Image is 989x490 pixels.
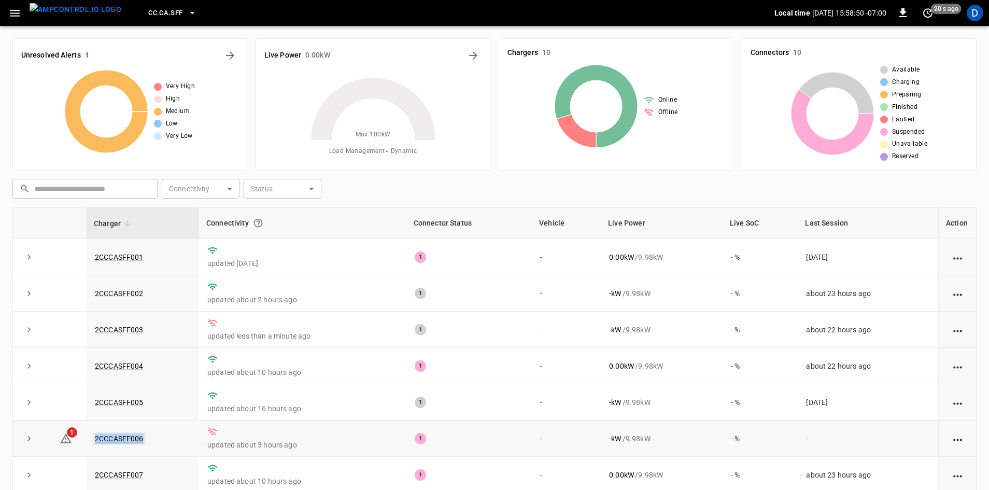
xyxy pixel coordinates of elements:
[207,476,398,486] p: updated about 10 hours ago
[507,47,538,59] h6: Chargers
[798,348,938,384] td: about 22 hours ago
[892,139,927,149] span: Unavailable
[166,119,178,129] span: Low
[207,367,398,377] p: updated about 10 hours ago
[609,433,714,444] div: / 9.98 kW
[609,361,634,371] p: 0.00 kW
[951,433,964,444] div: action cell options
[658,95,677,105] span: Online
[723,275,798,312] td: - %
[532,384,601,421] td: -
[601,207,723,239] th: Live Power
[609,361,714,371] div: / 9.98 kW
[892,127,925,137] span: Suspended
[609,325,714,335] div: / 9.98 kW
[793,47,801,59] h6: 10
[166,106,190,117] span: Medium
[207,258,398,269] p: updated [DATE]
[723,239,798,275] td: - %
[60,434,72,442] a: 1
[609,470,714,480] div: / 9.98 kW
[951,397,964,408] div: action cell options
[415,251,426,263] div: 1
[21,286,37,301] button: expand row
[542,47,550,59] h6: 10
[95,253,144,261] a: 2CCCASFF001
[723,348,798,384] td: - %
[532,312,601,348] td: -
[532,348,601,384] td: -
[21,467,37,483] button: expand row
[329,146,417,157] span: Load Management = Dynamic
[938,207,976,239] th: Action
[166,94,180,104] span: High
[95,398,144,407] a: 2CCCASFF005
[532,239,601,275] td: -
[723,312,798,348] td: - %
[406,207,532,239] th: Connector Status
[609,397,714,408] div: / 9.98 kW
[305,50,330,61] h6: 0.00 kW
[951,288,964,299] div: action cell options
[774,8,810,18] p: Local time
[95,326,144,334] a: 2CCCASFF003
[222,47,238,64] button: All Alerts
[415,324,426,335] div: 1
[920,5,936,21] button: set refresh interval
[951,252,964,262] div: action cell options
[609,288,621,299] p: - kW
[892,77,920,88] span: Charging
[415,433,426,444] div: 1
[207,331,398,341] p: updated less than a minute ago
[21,322,37,338] button: expand row
[465,47,482,64] button: Energy Overview
[892,102,917,113] span: Finished
[356,130,391,140] span: Max. 100 kW
[207,403,398,414] p: updated about 16 hours ago
[609,325,621,335] p: - kW
[532,207,601,239] th: Vehicle
[94,217,134,230] span: Charger
[723,384,798,421] td: - %
[21,50,81,61] h6: Unresolved Alerts
[207,440,398,450] p: updated about 3 hours ago
[415,360,426,372] div: 1
[951,325,964,335] div: action cell options
[67,427,77,438] span: 1
[95,289,144,298] a: 2CCCASFF002
[166,131,193,142] span: Very Low
[264,50,301,61] h6: Live Power
[812,8,886,18] p: [DATE] 15:58:50 -07:00
[415,397,426,408] div: 1
[892,90,922,100] span: Preparing
[951,470,964,480] div: action cell options
[892,65,920,75] span: Available
[166,81,195,92] span: Very High
[21,431,37,446] button: expand row
[21,358,37,374] button: expand row
[798,239,938,275] td: [DATE]
[21,249,37,265] button: expand row
[609,470,634,480] p: 0.00 kW
[931,4,962,14] span: 20 s ago
[951,361,964,371] div: action cell options
[207,295,398,305] p: updated about 2 hours ago
[798,421,938,457] td: -
[798,275,938,312] td: about 23 hours ago
[609,288,714,299] div: / 9.98 kW
[723,421,798,457] td: - %
[249,214,267,232] button: Connection between the charger and our software.
[892,115,915,125] span: Faulted
[148,7,182,19] span: CC.CA.SFF
[609,433,621,444] p: - kW
[798,207,938,239] th: Last Session
[609,397,621,408] p: - kW
[532,421,601,457] td: -
[30,3,121,16] img: ampcontrol.io logo
[751,47,789,59] h6: Connectors
[415,469,426,481] div: 1
[532,275,601,312] td: -
[415,288,426,299] div: 1
[798,384,938,421] td: [DATE]
[798,312,938,348] td: about 22 hours ago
